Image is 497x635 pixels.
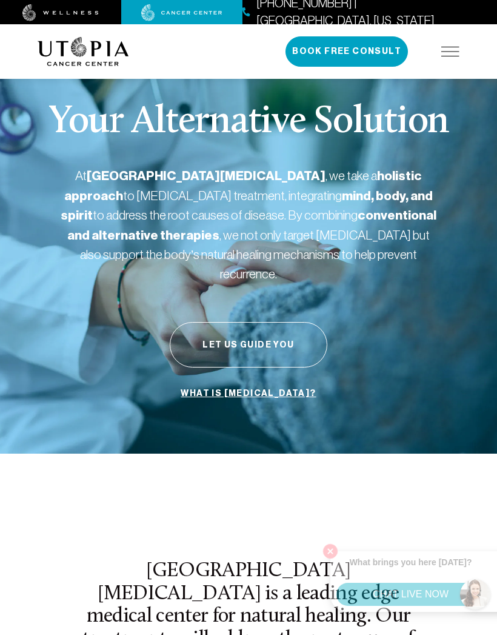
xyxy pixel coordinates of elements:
button: Book Free Consult [285,36,408,67]
strong: holistic approach [64,168,422,204]
img: icon-hamburger [441,47,459,56]
p: Your Alternative Solution [48,103,449,142]
img: wellness [22,4,99,21]
strong: [GEOGRAPHIC_DATA][MEDICAL_DATA] [87,168,325,184]
img: cancer center [141,4,222,21]
p: At , we take a to [MEDICAL_DATA] treatment, integrating to address the root causes of disease. By... [61,166,436,283]
img: logo [38,37,129,66]
strong: conventional and alternative therapies [67,207,436,243]
button: Let Us Guide You [170,322,327,368]
a: What is [MEDICAL_DATA]? [178,382,319,405]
